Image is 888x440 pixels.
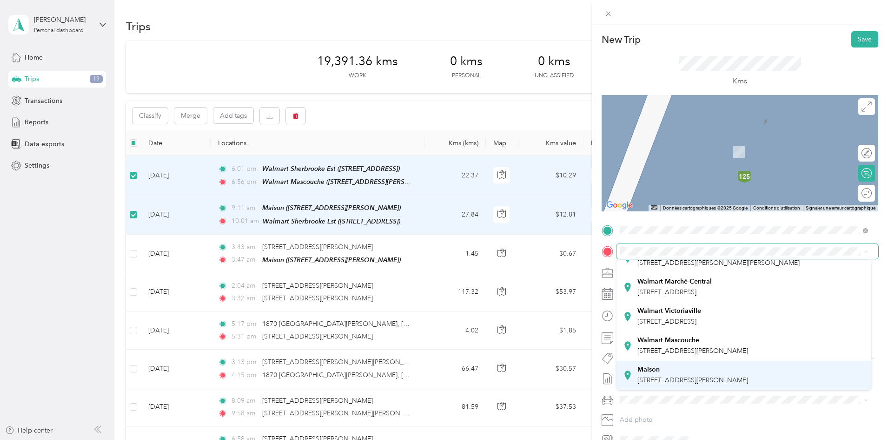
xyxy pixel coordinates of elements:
[637,366,660,374] strong: Maison
[663,205,748,210] span: Données cartographiques ©2025 Google
[806,205,875,210] a: Signaler une erreur cartographique
[836,388,888,440] iframe: Everlance-gr Chat Button Frame
[602,33,641,46] p: New Trip
[637,347,748,355] span: [STREET_ADDRESS][PERSON_NAME]
[851,31,878,47] button: Save
[637,318,696,325] span: [STREET_ADDRESS]
[651,205,657,210] button: Raccourcis clavier
[604,199,635,211] a: Ouvrir cette zone dans Google Maps (dans une nouvelle fenêtre)
[733,75,747,87] p: Kms
[604,199,635,211] img: Google
[637,336,699,345] strong: Walmart Mascouche
[616,413,878,426] button: Add photo
[637,376,748,384] span: [STREET_ADDRESS][PERSON_NAME]
[637,259,800,267] span: [STREET_ADDRESS][PERSON_NAME][PERSON_NAME]
[637,278,712,286] strong: Walmart Marché-Central
[753,205,800,210] a: Conditions d'utilisation (s'ouvre dans un nouvel onglet)
[637,288,696,296] span: [STREET_ADDRESS]
[637,307,701,315] strong: Walmart Victoriaville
